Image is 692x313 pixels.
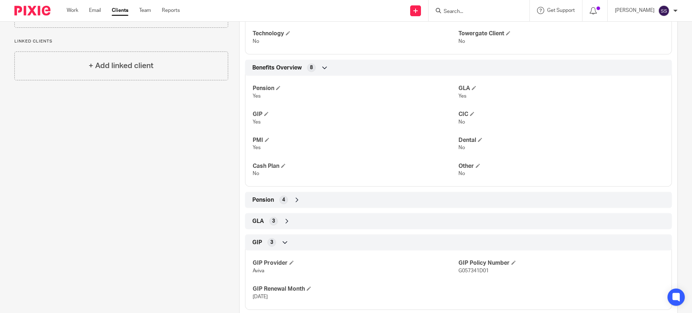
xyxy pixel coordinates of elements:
h4: GIP Renewal Month [253,285,458,293]
span: No [253,171,259,176]
span: 3 [272,218,275,225]
h4: Dental [458,137,664,144]
h4: GIP Provider [253,259,458,267]
span: No [458,120,465,125]
span: Yes [253,120,261,125]
h4: GIP [253,111,458,118]
span: No [458,171,465,176]
span: 8 [310,64,313,71]
span: Yes [458,94,466,99]
input: Search [443,9,508,15]
span: 4 [282,196,285,204]
span: Yes [253,94,261,99]
a: Email [89,7,101,14]
span: Get Support [547,8,575,13]
h4: Cash Plan [253,162,458,170]
span: Yes [253,145,261,150]
span: 3 [270,239,273,246]
h4: Pension [253,85,458,92]
a: Team [139,7,151,14]
span: Pension [252,196,274,204]
h4: GLA [458,85,664,92]
h4: + Add linked client [89,60,154,71]
a: Work [67,7,78,14]
h4: GIP Policy Number [458,259,664,267]
h4: Towergate Client [458,30,664,37]
span: No [458,145,465,150]
h4: CIC [458,111,664,118]
span: Aviva [253,268,264,273]
a: Reports [162,7,180,14]
p: [PERSON_NAME] [615,7,655,14]
img: Pixie [14,6,50,15]
span: GIP [252,239,262,246]
span: G057341D01 [458,268,489,273]
a: Clients [112,7,128,14]
span: Benefits Overview [252,64,302,72]
h4: PMI [253,137,458,144]
span: GLA [252,218,264,225]
span: No [253,39,259,44]
span: [DATE] [253,294,268,299]
h4: Other [458,162,664,170]
span: No [458,39,465,44]
p: Linked clients [14,39,228,44]
img: svg%3E [658,5,670,17]
h4: Technology [253,30,458,37]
